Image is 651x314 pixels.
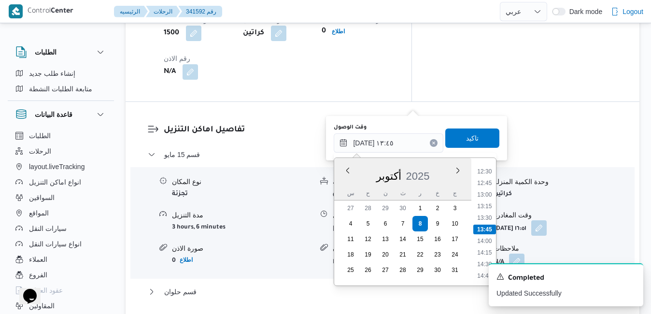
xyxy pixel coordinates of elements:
[29,254,47,265] span: العملاء
[447,231,463,247] div: day-17
[395,216,410,231] div: day-7
[360,231,376,247] div: day-12
[430,262,445,278] div: day-30
[378,262,393,278] div: day-27
[360,186,376,200] div: ح
[412,231,428,247] div: day-15
[474,248,496,257] li: 14:15
[12,283,110,298] button: عقود العملاء
[15,46,106,58] button: الطلبات
[343,200,358,216] div: day-27
[430,186,445,200] div: خ
[12,221,110,236] button: سيارات النقل
[474,178,496,188] li: 12:45
[148,286,618,298] button: قسم حلوان
[430,216,445,231] div: day-9
[378,186,393,200] div: ن
[360,262,376,278] div: day-26
[12,66,110,81] button: إنشاء طلب جديد
[474,236,496,246] li: 14:00
[360,216,376,231] div: day-5
[412,247,428,262] div: day-22
[360,247,376,262] div: day-19
[9,4,23,18] img: X8yXhbKr1z7QwAAAABJRU5ErkJggg==
[473,225,496,234] li: 13:45
[623,6,643,17] span: Logout
[10,275,41,304] iframe: chat widget
[343,262,358,278] div: day-25
[172,177,312,187] div: نوع المكان
[29,192,55,203] span: السواقين
[496,272,636,285] div: Notification
[29,223,67,234] span: سيارات النقل
[172,191,188,198] b: تجزئة
[12,174,110,190] button: انواع اماكن التنزيل
[447,186,463,200] div: ج
[447,262,463,278] div: day-31
[378,216,393,231] div: day-6
[178,6,222,17] button: 341592 رقم
[430,247,445,262] div: day-23
[29,269,47,281] span: الفروع
[496,288,636,299] p: Updated Successfully
[395,231,410,247] div: day-14
[344,167,352,174] button: Previous Month
[12,267,110,283] button: الفروع
[333,210,473,220] div: وقت الوصول
[466,132,479,144] span: تاكيد
[378,200,393,216] div: day-29
[343,216,358,231] div: day-4
[474,213,496,223] li: 13:30
[12,81,110,97] button: متابعة الطلبات النشطة
[35,109,72,120] h3: قاعدة البيانات
[29,145,51,157] span: الرحلات
[360,200,376,216] div: day-28
[29,207,49,219] span: المواقع
[343,231,358,247] div: day-11
[474,190,496,200] li: 13:00
[566,8,602,15] span: Dark mode
[395,200,410,216] div: day-30
[430,139,438,147] button: Clear input
[8,66,114,100] div: الطلبات
[412,200,428,216] div: day-1
[29,68,75,79] span: إنشاء طلب جديد
[474,167,496,176] li: 12:30
[180,257,193,263] b: اطلاع
[164,28,179,39] b: 1500
[333,243,473,254] div: رقم الاذن
[172,257,176,264] b: 0
[494,177,634,187] div: وحدة الكمية المنزله
[406,170,430,182] span: 2025
[164,286,197,298] span: قسم حلوان
[12,298,110,314] button: المقاولين
[430,231,445,247] div: day-16
[454,167,462,174] button: Next month
[243,28,264,39] b: كراتين
[412,186,428,200] div: ر
[172,224,226,231] b: 3 hours, 6 minutes
[494,191,512,198] b: كراتين
[29,300,55,312] span: المقاولين
[494,226,526,232] b: [DATE] ١٦:٥١
[333,177,473,187] div: الكميه المنزله
[29,161,85,172] span: layout.liveTracking
[447,200,463,216] div: day-3
[412,262,428,278] div: day-29
[378,231,393,247] div: day-13
[607,2,647,21] button: Logout
[12,143,110,159] button: الرحلات
[114,6,148,17] button: الرئيسيه
[445,128,499,148] button: تاكيد
[29,285,63,296] span: عقود العملاء
[12,128,110,143] button: الطلبات
[343,186,358,200] div: س
[332,28,345,35] b: اطلاع
[12,252,110,267] button: العملاء
[12,236,110,252] button: انواع سيارات النقل
[172,243,312,254] div: صورة الاذن
[12,159,110,174] button: layout.liveTracking
[29,238,82,250] span: انواع سيارات النقل
[343,247,358,262] div: day-18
